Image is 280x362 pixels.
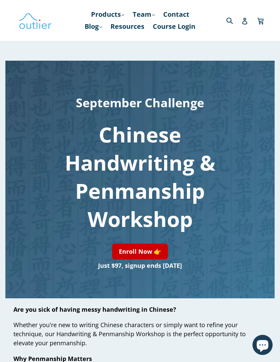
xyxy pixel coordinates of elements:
[129,8,158,20] a: Team
[107,20,148,33] a: Resources
[149,20,199,33] a: Course Login
[13,305,176,313] span: Are you sick of having messy handwriting in Chinese?
[225,13,243,27] input: Search
[160,8,193,20] a: Contact
[81,20,105,33] a: Blog
[18,11,52,30] img: Outlier Linguistics
[112,244,168,259] a: Enroll Now 👉
[46,120,234,233] h1: Chinese Handwriting & Penmanship Workshop
[46,259,234,271] h3: Just $97, signup ends [DATE]
[46,91,234,115] h2: September Challenge
[250,335,275,357] inbox-online-store-chat: Shopify online store chat
[13,321,246,347] span: Whether you're new to writing Chinese characters or simply want to refine your technique, our Han...
[88,8,128,20] a: Products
